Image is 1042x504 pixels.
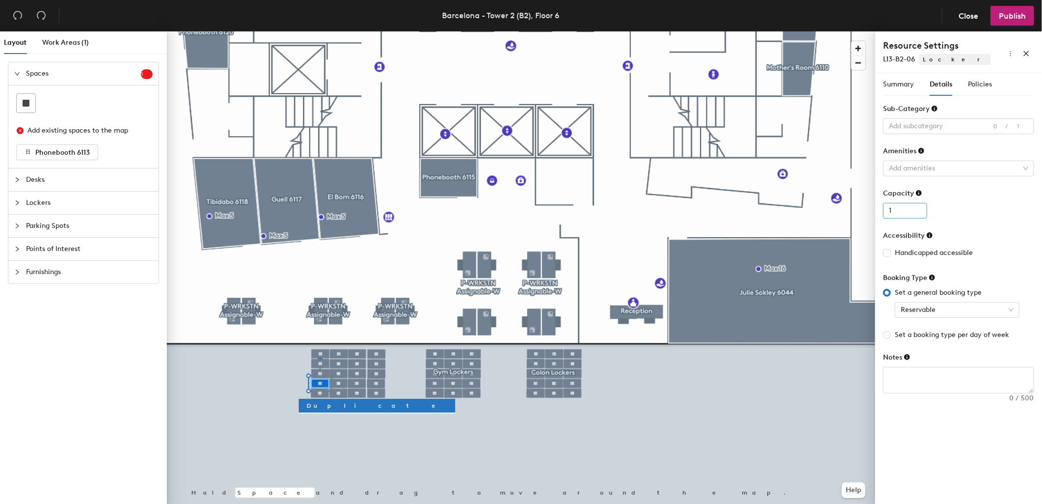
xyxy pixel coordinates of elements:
[4,38,26,47] span: Layout
[883,39,991,52] h4: Resource Settings
[999,11,1026,21] span: Publish
[14,246,20,252] span: collapsed
[968,80,992,88] span: Policies
[26,192,153,214] span: Lockers
[27,125,144,136] div: Add existing spaces to the map
[442,9,559,22] div: Barcelona - Tower 2 (B2), Floor 6
[26,62,141,85] span: Spaces
[891,330,1013,340] span: Set a booking type per day of week
[141,71,153,78] span: 1
[919,54,1026,65] span: Lockers
[14,269,20,275] span: collapsed
[883,55,915,63] span: L13-B2-06
[883,353,911,362] div: Notes
[959,11,978,21] span: Close
[1023,50,1030,57] span: close
[883,147,925,155] div: Amenities
[26,168,153,191] span: Desks
[14,200,20,206] span: collapsed
[141,69,153,79] sup: 1
[299,399,455,413] button: Duplicate
[307,401,447,410] span: Duplicate
[950,6,987,26] button: Close
[1007,50,1014,57] span: more
[891,248,977,258] span: Handicapped accessible
[883,80,914,88] span: Summary
[842,482,865,498] button: Help
[16,144,98,160] button: Phonebooth 6113
[883,231,933,240] div: Accessibility
[883,274,936,282] div: Booking Type
[35,148,90,157] span: Phonebooth 6113
[26,215,153,237] span: Parking Spots
[14,71,20,77] span: expanded
[8,6,27,26] button: Undo (⌘ + Z)
[31,6,51,26] button: Redo (⌘ + ⇧ + Z)
[26,238,153,260] span: Points of Interest
[42,38,89,47] span: Work Areas (1)
[901,303,1014,317] span: Reservable
[990,6,1034,26] button: Publish
[14,177,20,183] span: collapsed
[891,287,986,298] span: Set a general booking type
[14,223,20,229] span: collapsed
[17,127,24,134] span: close-circle
[883,105,938,113] div: Sub-Category
[26,261,153,283] span: Furnishings
[13,10,23,20] span: undo
[930,80,952,88] span: Details
[883,189,922,197] div: Capacity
